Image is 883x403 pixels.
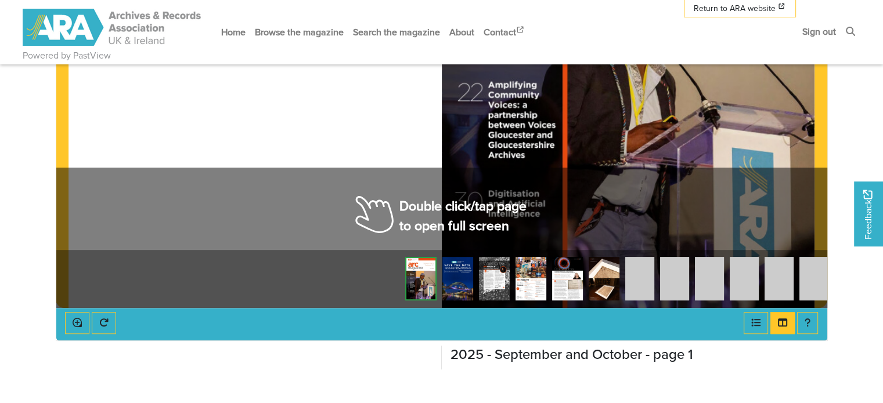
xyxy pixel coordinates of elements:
img: 804299796251c8511e4e3e5169c6e282ec9092bcc55866253ba5cb5bcc391c99 [589,257,619,300]
button: Enable or disable loupe tool (Alt+L) [65,312,89,334]
img: 804299796251c8511e4e3e5169c6e282ec9092bcc55866253ba5cb5bcc391c99 [405,257,437,300]
a: Contact [479,17,530,48]
img: tIeyhm6QgE5S90ydpKWlpaWlpaWlpaWlpaWlpaWlpaWlpaWlpaWlpaWlpaWlpaWlpaWlpaWl9bi15hIC+l3eCcAAAAAASUVOR... [799,257,828,300]
span: Return to ARA website [694,2,776,14]
a: Search the magazine [348,17,445,48]
img: tIeyhm6QgE5S90ydpKWlpaWlpaWlpaWlpaWlpaWlpaWlpaWlpaWlpaWlpaWlpaWlpaWlpaWl9bi15hIC+l3eCcAAAAAASUVOR... [695,257,724,300]
img: tIeyhm6QgE5S90ydpKWlpaWlpaWlpaWlpaWlpaWlpaWlpaWlpaWlpaWlpaWlpaWlpaWlpaWl9bi15hIC+l3eCcAAAAAASUVOR... [625,257,654,300]
button: Help [797,312,818,334]
span: Feedback [861,190,875,239]
img: ARA - ARC Magazine | Powered by PastView [23,9,203,46]
a: About [445,17,479,48]
a: Powered by PastView [23,49,111,63]
a: ARA - ARC Magazine | Powered by PastView logo [23,2,203,53]
a: Home [217,17,250,48]
img: tIeyhm6QgE5S90ydpKWlpaWlpaWlpaWlpaWlpaWlpaWlpaWlpaWlpaWlpaWlpaWlpaWlpaWl9bi15hIC+l3eCcAAAAAASUVOR... [730,257,759,300]
img: 804299796251c8511e4e3e5169c6e282ec9092bcc55866253ba5cb5bcc391c99 [516,257,546,300]
h2: 2025 - September and October - page 1 [450,346,828,362]
img: 804299796251c8511e4e3e5169c6e282ec9092bcc55866253ba5cb5bcc391c99 [479,257,510,300]
a: Sign out [798,16,841,47]
button: Rotate the book [92,312,116,334]
a: Browse the magazine [250,17,348,48]
a: Would you like to provide feedback? [854,181,883,246]
button: Thumbnails [770,312,795,334]
img: tIeyhm6QgE5S90ydpKWlpaWlpaWlpaWlpaWlpaWlpaWlpaWlpaWlpaWlpaWlpaWlpaWlpaWl9bi15hIC+l3eCcAAAAAASUVOR... [765,257,794,300]
img: 804299796251c8511e4e3e5169c6e282ec9092bcc55866253ba5cb5bcc391c99 [442,257,473,300]
img: 804299796251c8511e4e3e5169c6e282ec9092bcc55866253ba5cb5bcc391c99 [552,257,583,300]
button: Open metadata window [744,312,768,334]
img: tIeyhm6QgE5S90ydpKWlpaWlpaWlpaWlpaWlpaWlpaWlpaWlpaWlpaWlpaWlpaWlpaWlpaWl9bi15hIC+l3eCcAAAAAASUVOR... [660,257,689,300]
